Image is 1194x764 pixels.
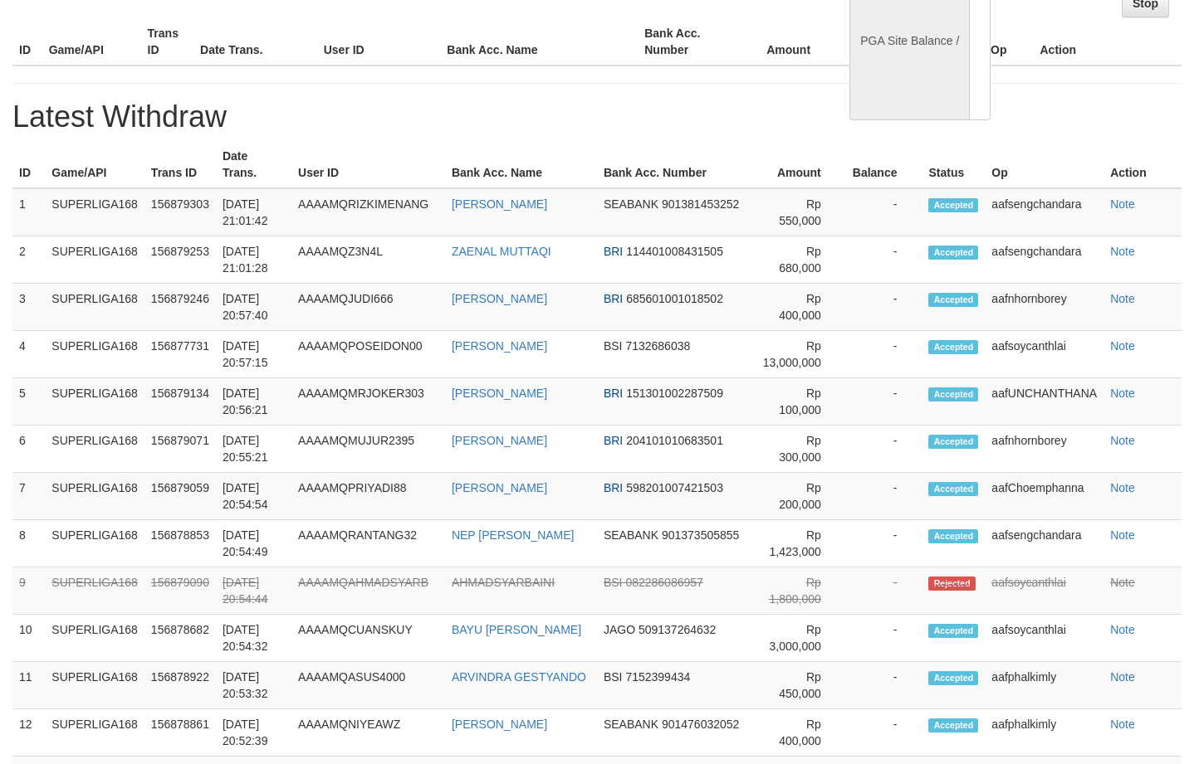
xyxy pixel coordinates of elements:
[604,528,658,542] span: SEABANK
[1110,387,1135,400] a: Note
[756,331,846,378] td: Rp 13,000,000
[985,520,1103,567] td: aafsengchandara
[846,567,922,615] td: -
[193,18,317,66] th: Date Trans.
[736,18,835,66] th: Amount
[45,709,144,757] td: SUPERLIGA168
[452,623,581,636] a: BAYU [PERSON_NAME]
[144,236,216,284] td: 156879253
[846,331,922,378] td: -
[604,670,623,684] span: BSI
[846,378,922,426] td: -
[216,615,291,662] td: [DATE] 20:54:32
[604,481,623,494] span: BRI
[846,188,922,236] td: -
[12,709,45,757] td: 12
[291,473,445,520] td: AAAAMQPRIYADI88
[144,567,216,615] td: 156879090
[604,245,623,258] span: BRI
[45,615,144,662] td: SUPERLIGA168
[12,236,45,284] td: 2
[291,378,445,426] td: AAAAMQMRJOKER303
[662,197,739,211] span: 901381453252
[144,473,216,520] td: 156879059
[846,520,922,567] td: -
[985,615,1103,662] td: aafsoycanthlai
[452,387,547,400] a: [PERSON_NAME]
[985,473,1103,520] td: aafChoemphanna
[756,141,846,188] th: Amount
[45,378,144,426] td: SUPERLIGA168
[45,236,144,284] td: SUPERLIGA168
[216,520,291,567] td: [DATE] 20:54:49
[928,482,978,496] span: Accepted
[756,567,846,615] td: Rp 1,800,000
[985,331,1103,378] td: aafsoycanthlai
[45,284,144,331] td: SUPERLIGA168
[1110,623,1135,636] a: Note
[604,623,635,636] span: JAGO
[144,141,216,188] th: Trans ID
[1110,292,1135,305] a: Note
[1110,718,1135,731] a: Note
[1103,141,1182,188] th: Action
[846,141,922,188] th: Balance
[928,671,978,685] span: Accepted
[12,141,45,188] th: ID
[626,245,723,258] span: 114401008431505
[662,528,739,542] span: 901373505855
[440,18,638,66] th: Bank Acc. Name
[144,426,216,473] td: 156879071
[1110,339,1135,353] a: Note
[216,141,291,188] th: Date Trans.
[452,245,551,258] a: ZAENAL MUTTAQI
[216,378,291,426] td: [DATE] 20:56:21
[216,331,291,378] td: [DATE] 20:57:15
[846,236,922,284] td: -
[216,188,291,236] td: [DATE] 21:01:42
[756,236,846,284] td: Rp 680,000
[626,387,723,400] span: 151301002287509
[452,528,575,542] a: NEP [PERSON_NAME]
[144,378,216,426] td: 156879134
[144,188,216,236] td: 156879303
[291,426,445,473] td: AAAAMQMUJUR2395
[144,662,216,709] td: 156878922
[291,188,445,236] td: AAAAMQRIZKIMENANG
[928,718,978,732] span: Accepted
[626,434,723,447] span: 204101010683501
[604,387,623,400] span: BRI
[1110,576,1135,589] a: Note
[835,18,926,66] th: Balance
[985,188,1103,236] td: aafsengchandara
[144,331,216,378] td: 156877731
[144,615,216,662] td: 156878682
[756,284,846,331] td: Rp 400,000
[846,473,922,520] td: -
[452,197,547,211] a: [PERSON_NAME]
[45,426,144,473] td: SUPERLIGA168
[452,434,547,447] a: [PERSON_NAME]
[985,426,1103,473] td: aafnhornborey
[12,331,45,378] td: 4
[291,141,445,188] th: User ID
[45,662,144,709] td: SUPERLIGA168
[985,378,1103,426] td: aafUNCHANTHANA
[756,709,846,757] td: Rp 400,000
[452,292,547,305] a: [PERSON_NAME]
[928,577,975,591] span: Rejected
[1034,18,1182,66] th: Action
[625,339,690,353] span: 7132686038
[604,718,658,731] span: SEABANK
[144,284,216,331] td: 156879246
[756,662,846,709] td: Rp 450,000
[985,567,1103,615] td: aafsoycanthlai
[452,670,586,684] a: ARVINDRA GESTYANDO
[846,615,922,662] td: -
[928,387,978,401] span: Accepted
[1110,481,1135,494] a: Note
[1110,245,1135,258] a: Note
[291,236,445,284] td: AAAAMQZ3N4L
[45,141,144,188] th: Game/API
[604,434,623,447] span: BRI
